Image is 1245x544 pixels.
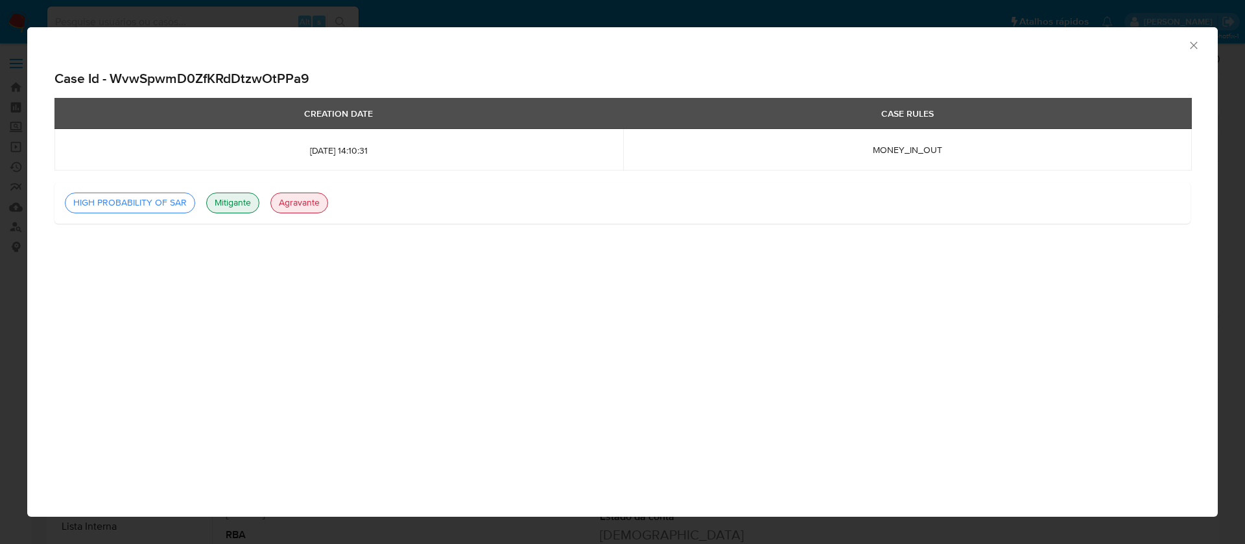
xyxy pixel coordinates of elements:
div: Mitigante [209,196,256,209]
div: CASE RULES [873,102,942,124]
span: MONEY_IN_OUT [873,143,942,156]
h2: Case Id - WvwSpwmD0ZfKRdDtzwOtPPa9 [54,70,1191,87]
div: recommendation-modal [27,27,1218,517]
button: Fechar a janela [1187,39,1199,51]
div: HIGH PROBABILITY OF SAR [68,196,192,209]
div: CREATION DATE [296,102,381,124]
span: [DATE] 14:10:31 [70,145,608,156]
div: Agravante [274,196,325,209]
